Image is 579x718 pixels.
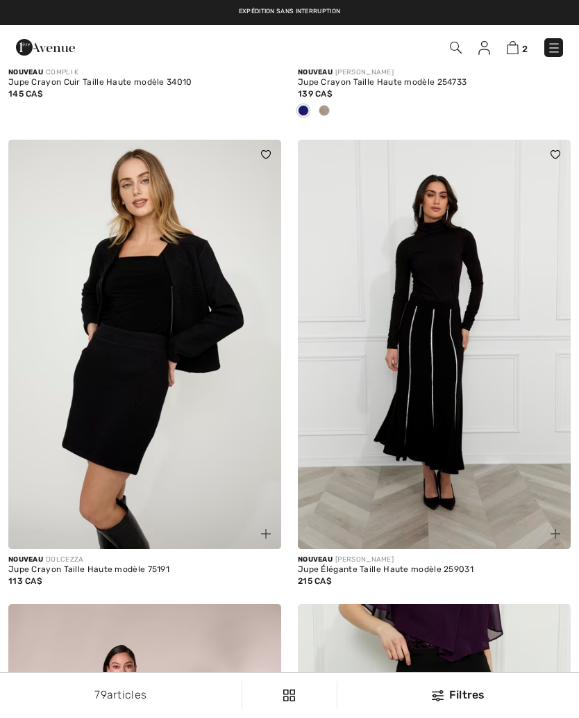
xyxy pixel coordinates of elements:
[16,33,75,61] img: 1ère Avenue
[298,576,332,586] span: 215 CA$
[298,89,333,99] span: 139 CA$
[94,688,107,701] span: 79
[16,40,75,53] a: 1ère Avenue
[8,576,42,586] span: 113 CA$
[8,555,281,565] div: DOLCEZZA
[547,41,561,55] img: Menu
[314,100,335,123] div: Sand
[8,565,281,575] div: Jupe Crayon Taille Haute modèle 75191
[298,78,571,88] div: Jupe Crayon Taille Haute modèle 254733
[298,555,571,565] div: [PERSON_NAME]
[478,41,490,55] img: Mes infos
[8,555,43,564] span: Nouveau
[8,140,281,550] img: Jupe Crayon Taille Haute modèle 75191. Noir
[346,687,571,703] div: Filtres
[8,78,281,88] div: Jupe Crayon Cuir Taille Haute modèle 34010
[298,565,571,575] div: Jupe Élégante Taille Haute modèle 259031
[551,529,560,539] img: plus_v2.svg
[432,690,444,701] img: Filtres
[298,68,333,76] span: Nouveau
[551,150,560,158] img: heart_black_full.svg
[8,89,43,99] span: 145 CA$
[522,44,528,54] span: 2
[8,67,281,78] div: COMPLI K
[293,100,314,123] div: Midnight Blue
[261,150,271,158] img: heart_black_full.svg
[283,690,295,701] img: Filtres
[507,41,519,54] img: Panier d'achat
[507,39,528,56] a: 2
[298,67,571,78] div: [PERSON_NAME]
[261,529,271,539] img: plus_v2.svg
[298,555,333,564] span: Nouveau
[8,68,43,76] span: Nouveau
[450,42,462,54] img: Recherche
[298,140,571,550] img: Jupe Élégante Taille Haute modèle 259031. Noir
